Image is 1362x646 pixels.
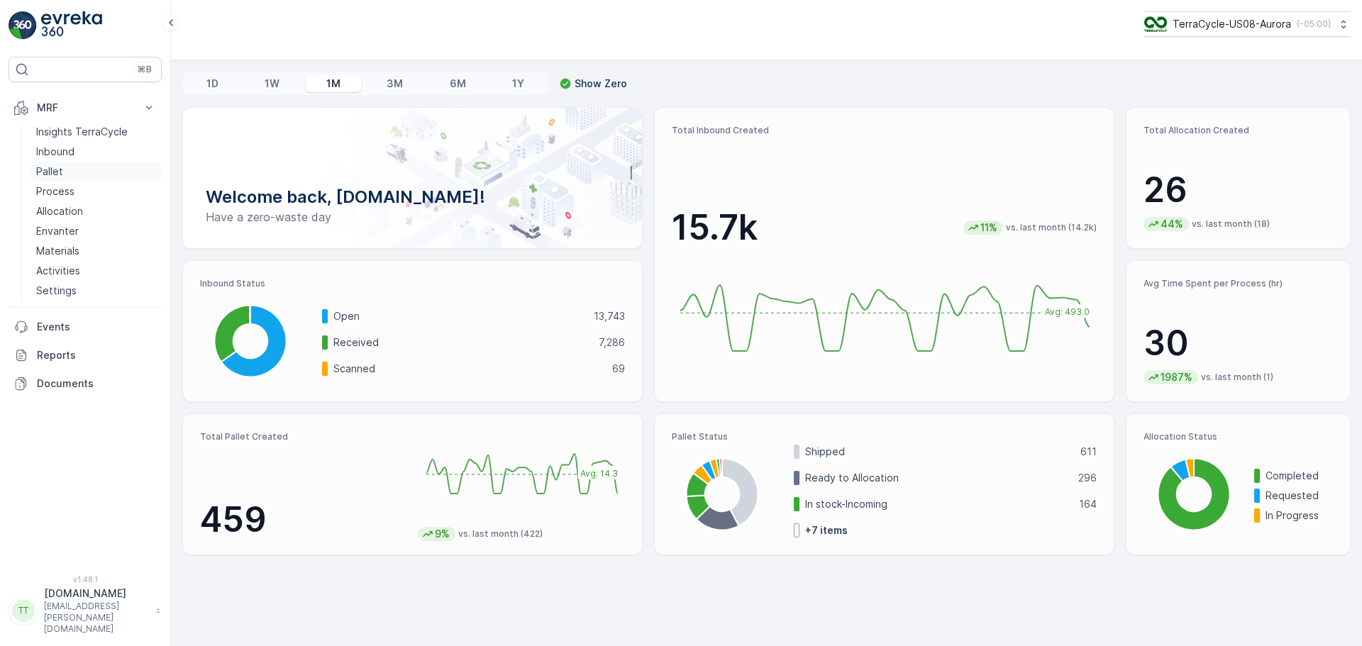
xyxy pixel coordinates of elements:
p: 15.7k [672,206,758,249]
button: MRF [9,94,162,122]
div: TT [12,599,35,622]
p: [EMAIL_ADDRESS][PERSON_NAME][DOMAIN_NAME] [44,601,149,635]
p: Activities [36,264,80,278]
p: 11% [979,221,999,235]
p: 459 [200,499,406,541]
p: 30 [1144,322,1333,364]
p: ⌘B [138,64,152,75]
a: Materials [31,241,162,261]
button: TT[DOMAIN_NAME][EMAIL_ADDRESS][PERSON_NAME][DOMAIN_NAME] [9,586,162,635]
p: Settings [36,284,77,298]
p: In stock-Incoming [805,497,1070,511]
p: Show Zero [575,77,627,91]
p: 1W [265,77,279,91]
p: Insights TerraCycle [36,125,128,139]
p: In Progress [1266,508,1333,523]
p: Materials [36,244,79,258]
p: 69 [612,362,625,376]
p: Documents [37,377,156,391]
p: vs. last month (1) [1201,372,1273,383]
p: Received [333,335,589,350]
p: Allocation Status [1144,431,1333,442]
p: Events [37,320,156,334]
a: Envanter [31,221,162,241]
p: Total Allocation Created [1144,125,1333,136]
a: Documents [9,369,162,398]
p: vs. last month (18) [1192,218,1270,230]
p: Envanter [36,224,79,238]
p: Pallet Status [672,431,1097,442]
img: logo [9,11,37,40]
img: image_ci7OI47.png [1144,16,1167,32]
p: Reports [37,348,156,362]
p: Open [333,309,585,323]
p: MRF [37,101,133,115]
p: + 7 items [805,523,848,538]
a: Process [31,182,162,201]
a: Settings [31,281,162,301]
p: Total Inbound Created [672,125,1097,136]
p: Have a zero-waste day [206,208,619,225]
button: TerraCycle-US08-Aurora(-05:00) [1144,11,1351,37]
p: Shipped [805,445,1071,459]
p: Inbound Status [200,278,625,289]
span: v 1.48.1 [9,575,162,584]
p: 26 [1144,169,1333,211]
p: Completed [1266,469,1333,483]
p: Ready to Allocation [805,471,1069,485]
p: Pallet [36,165,63,179]
p: Welcome back, [DOMAIN_NAME]! [206,186,619,208]
p: Allocation [36,204,83,218]
a: Insights TerraCycle [31,122,162,142]
p: Total Pallet Created [200,431,406,442]
p: 296 [1078,471,1097,485]
p: Avg Time Spent per Process (hr) [1144,278,1333,289]
p: 7,286 [599,335,625,350]
p: Inbound [36,145,74,159]
p: Scanned [333,362,603,376]
p: 1D [206,77,218,91]
p: 1M [326,77,340,91]
p: 164 [1079,497,1097,511]
p: Process [36,184,74,199]
img: logo_light-DOdMpM7g.png [41,11,102,40]
a: Reports [9,341,162,369]
p: 3M [387,77,403,91]
p: 44% [1159,217,1185,231]
a: Pallet [31,162,162,182]
p: 611 [1080,445,1097,459]
a: Allocation [31,201,162,221]
a: Activities [31,261,162,281]
p: 6M [450,77,466,91]
p: 9% [433,527,451,541]
p: TerraCycle-US08-Aurora [1173,17,1291,31]
p: 13,743 [594,309,625,323]
p: 1987% [1159,370,1194,384]
p: vs. last month (14.2k) [1006,222,1097,233]
p: [DOMAIN_NAME] [44,586,149,601]
a: Inbound [31,142,162,162]
p: ( -05:00 ) [1297,18,1331,30]
a: Events [9,313,162,341]
p: Requested [1266,489,1333,503]
p: vs. last month (422) [458,528,543,540]
p: 1Y [512,77,524,91]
